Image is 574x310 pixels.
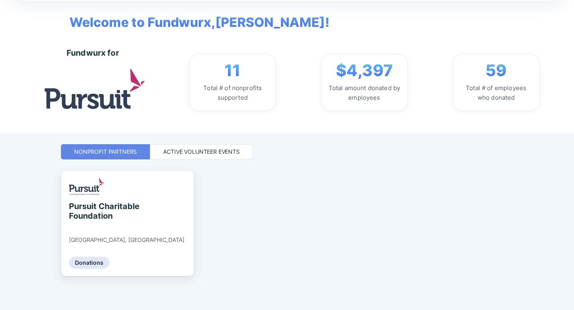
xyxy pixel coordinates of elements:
div: Pursuit Charitable Foundation [69,201,142,221]
div: Donations [69,257,109,269]
span: Welcome to Fundwurx, [PERSON_NAME] ! [57,1,329,32]
img: logo.jpg [44,69,145,109]
span: 11 [224,61,241,80]
div: Total # of nonprofits supported [196,83,269,103]
span: $4,397 [336,61,393,80]
div: [GEOGRAPHIC_DATA], [GEOGRAPHIC_DATA] [69,236,184,244]
div: Active Volunteer Events [163,148,240,156]
div: Total # of employees who donated [460,83,533,103]
div: Fundwurx for [67,48,119,58]
div: Total amount donated by employees [328,83,401,103]
div: Nonprofit Partners [74,148,137,156]
span: 59 [485,61,507,80]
